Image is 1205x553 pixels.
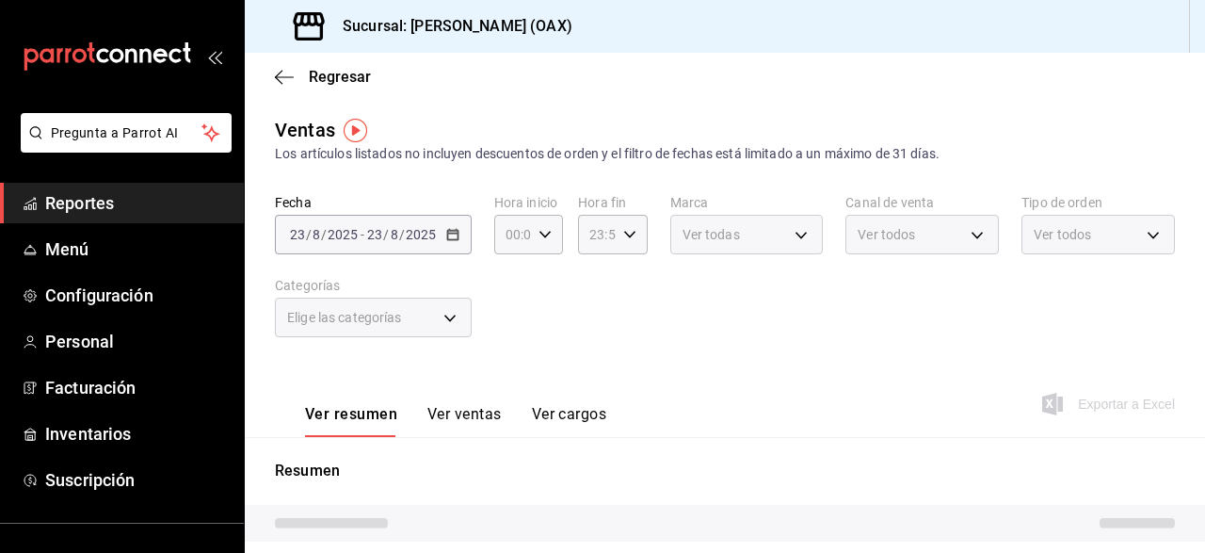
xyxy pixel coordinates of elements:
[45,375,229,400] span: Facturación
[309,68,371,86] span: Regresar
[275,460,1175,482] p: Resumen
[275,196,472,209] label: Fecha
[21,113,232,153] button: Pregunta a Parrot AI
[45,421,229,447] span: Inventarios
[845,196,999,209] label: Canal de venta
[427,405,502,437] button: Ver ventas
[390,227,399,242] input: --
[1034,225,1091,244] span: Ver todos
[1021,196,1175,209] label: Tipo de orden
[494,196,563,209] label: Hora inicio
[275,144,1175,164] div: Los artículos listados no incluyen descuentos de orden y el filtro de fechas está limitado a un m...
[51,123,202,143] span: Pregunta a Parrot AI
[683,225,740,244] span: Ver todas
[361,227,364,242] span: -
[344,119,367,142] img: Tooltip marker
[275,68,371,86] button: Regresar
[578,196,647,209] label: Hora fin
[287,308,402,327] span: Elige las categorías
[45,190,229,216] span: Reportes
[305,405,606,437] div: navigation tabs
[670,196,824,209] label: Marca
[45,467,229,493] span: Suscripción
[305,405,397,437] button: Ver resumen
[858,225,915,244] span: Ver todos
[306,227,312,242] span: /
[275,116,335,144] div: Ventas
[532,405,607,437] button: Ver cargos
[207,49,222,64] button: open_drawer_menu
[312,227,321,242] input: --
[45,236,229,262] span: Menú
[405,227,437,242] input: ----
[321,227,327,242] span: /
[383,227,389,242] span: /
[45,283,229,308] span: Configuración
[366,227,383,242] input: --
[275,279,472,292] label: Categorías
[328,15,572,38] h3: Sucursal: [PERSON_NAME] (OAX)
[399,227,405,242] span: /
[289,227,306,242] input: --
[327,227,359,242] input: ----
[45,329,229,354] span: Personal
[13,137,232,156] a: Pregunta a Parrot AI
